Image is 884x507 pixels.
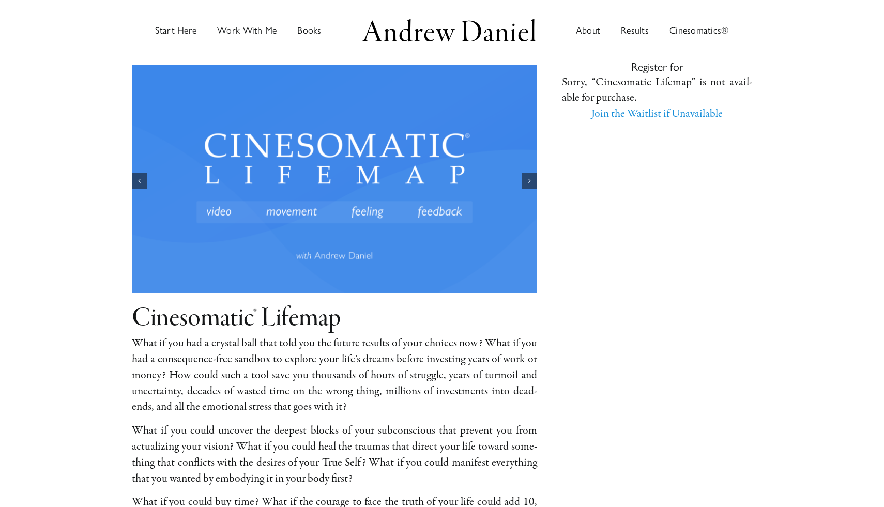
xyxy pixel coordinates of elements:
span: About [576,26,600,35]
a: Work with Andrew in groups or private sessions [217,2,277,59]
h5: Register for [562,60,752,74]
a: Cinesomatics® [669,2,729,59]
span: Work With Me [217,26,277,35]
span: Books [297,26,321,35]
span: Start Here [155,26,196,35]
a: Join the Waitlist if Unavailable [591,106,723,121]
a: Results [621,2,649,59]
span: Results [621,26,649,35]
img: Andrew Daniel Logo [358,16,539,44]
a: Start Here [155,2,196,59]
p: What if you could uncov­er the deep­est blocks of your sub­con­scious that pre­vent you from actu... [132,423,537,486]
p: What if you had a crys­tal ball that told you the future results of your choic­es now? What if yo... [132,335,537,415]
p: Sorry, “Cinesomatic Lifemap” is not avail­able for purchase. [562,74,752,106]
a: About [576,2,600,59]
h1: Cinesomatic® Lifemap [132,301,537,335]
a: Discover books written by Andrew Daniel [297,2,321,59]
span: Cinesomatics® [669,26,729,35]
